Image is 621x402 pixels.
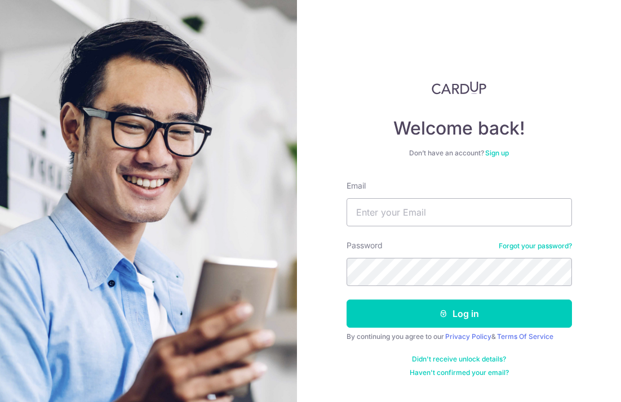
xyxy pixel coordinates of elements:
a: Terms Of Service [497,332,553,341]
button: Log in [347,300,572,328]
div: By continuing you agree to our & [347,332,572,341]
a: Didn't receive unlock details? [412,355,506,364]
a: Sign up [485,149,509,157]
h4: Welcome back! [347,117,572,140]
div: Don’t have an account? [347,149,572,158]
input: Enter your Email [347,198,572,226]
a: Privacy Policy [445,332,491,341]
a: Haven't confirmed your email? [410,368,509,377]
a: Forgot your password? [499,242,572,251]
label: Password [347,240,383,251]
label: Email [347,180,366,191]
img: CardUp Logo [432,81,487,95]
